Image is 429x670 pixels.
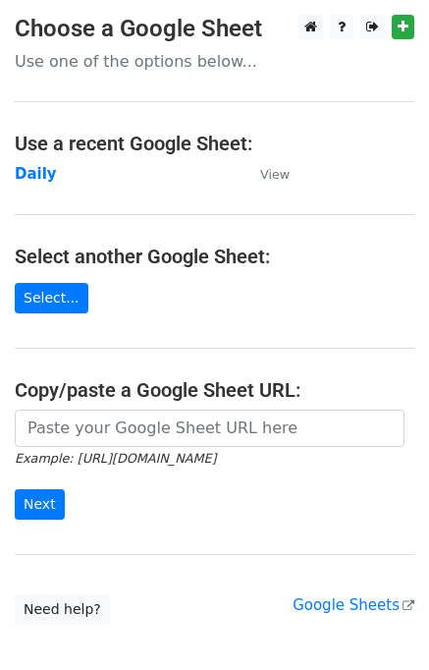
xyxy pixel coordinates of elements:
h3: Choose a Google Sheet [15,15,414,43]
a: Select... [15,283,88,313]
a: Need help? [15,594,110,625]
h4: Copy/paste a Google Sheet URL: [15,378,414,402]
p: Use one of the options below... [15,51,414,72]
a: Google Sheets [293,596,414,614]
a: Daily [15,165,57,183]
small: View [260,167,290,182]
input: Next [15,489,65,520]
small: Example: [URL][DOMAIN_NAME] [15,451,216,466]
h4: Use a recent Google Sheet: [15,132,414,155]
input: Paste your Google Sheet URL here [15,410,404,447]
h4: Select another Google Sheet: [15,245,414,268]
a: View [241,165,290,183]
